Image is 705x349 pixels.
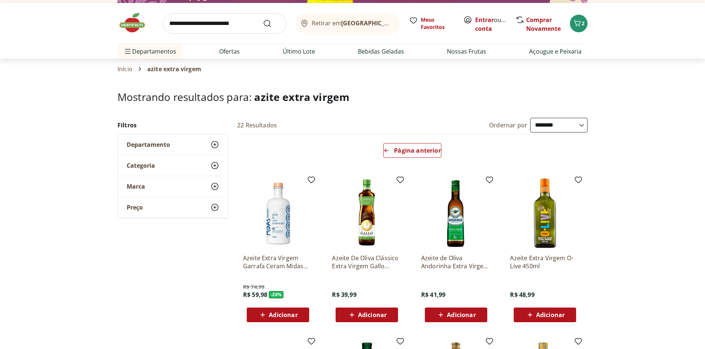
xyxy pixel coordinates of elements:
button: Adicionar [425,308,487,322]
h2: 22 Resultados [237,121,277,129]
button: Preço [118,197,228,218]
a: Bebidas Geladas [358,47,404,56]
a: Início [117,66,133,72]
img: Azeite De Oliva Clássico Extra Virgem Gallo 500Ml [332,178,402,248]
button: Adicionar [336,308,398,322]
button: Carrinho [570,15,587,32]
span: Meus Favoritos [421,16,455,31]
h2: Filtros [117,118,228,132]
button: Departamento [118,134,228,155]
span: ou [475,15,508,33]
a: Entrar [475,16,494,24]
b: [GEOGRAPHIC_DATA]/[GEOGRAPHIC_DATA] [341,19,465,27]
a: Azeite de Oliva Andorinha Extra Virgem 500ml [421,254,491,270]
h1: Mostrando resultados para: [117,91,587,103]
span: Departamentos [123,43,176,60]
a: Azeite Extra Virgem Garrafa Ceram Midas 500ml [243,254,313,270]
img: Azeite de Oliva Andorinha Extra Virgem 500ml [421,178,491,248]
a: Nossas Frutas [447,47,486,56]
a: Página anterior [383,143,441,161]
span: azite extra virgem [147,66,201,72]
img: Azeite Extra Virgem Garrafa Ceram Midas 500ml [243,178,313,248]
span: 2 [582,20,585,27]
svg: Arrow Left icon [384,148,390,153]
span: Marca [127,183,145,190]
img: Azeite Extra Virgem O-Live 450ml [510,178,580,248]
span: R$ 48,99 [510,291,534,299]
span: Preço [127,204,143,211]
span: Adicionar [447,312,476,318]
a: Meus Favoritos [409,16,455,31]
button: Adicionar [247,308,309,322]
span: Categoria [127,162,155,169]
a: Comprar Novamente [526,16,561,33]
span: R$ 59,98 [243,291,267,299]
label: Ordernar por [489,121,527,129]
button: Submit Search [263,19,281,28]
span: Adicionar [269,312,297,318]
button: Menu [123,43,132,60]
button: Retirar em[GEOGRAPHIC_DATA]/[GEOGRAPHIC_DATA] [295,13,400,34]
a: Ofertas [219,47,240,56]
img: Hortifruti [117,12,154,34]
span: azite extra virgem [254,90,350,104]
a: Azeite Extra Virgem O-Live 450ml [510,254,580,270]
span: Página anterior [394,148,441,153]
span: Retirar em [312,20,393,26]
span: Departamento [127,141,170,148]
span: Adicionar [358,312,387,318]
span: - 20 % [269,291,283,298]
a: Azeite De Oliva Clássico Extra Virgem Gallo 500Ml [332,254,402,270]
button: Categoria [118,155,228,176]
a: Açougue e Peixaria [529,47,582,56]
span: R$ 41,99 [421,291,445,299]
input: search [163,13,286,34]
span: R$ 74,99 [243,283,264,291]
span: Adicionar [536,312,565,318]
a: Último Lote [283,47,315,56]
button: Adicionar [514,308,576,322]
span: R$ 39,99 [332,291,356,299]
a: Criar conta [475,16,516,33]
button: Marca [118,176,228,197]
